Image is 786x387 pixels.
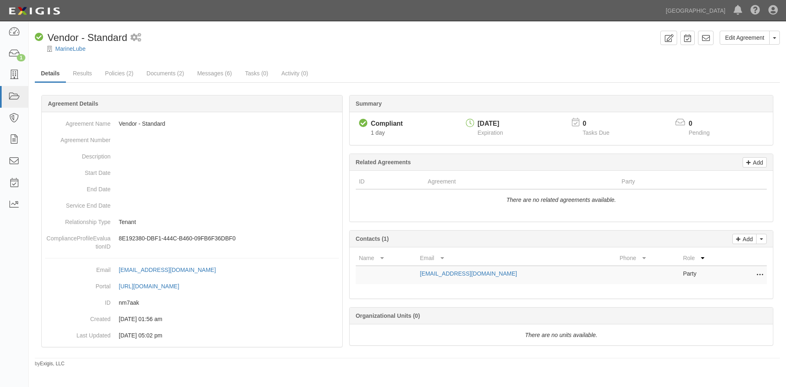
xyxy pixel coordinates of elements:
dt: Agreement Name [45,115,111,128]
span: Vendor - Standard [47,32,127,43]
a: [EMAIL_ADDRESS][DOMAIN_NAME] [420,270,517,277]
dt: Relationship Type [45,214,111,226]
b: Related Agreements [356,159,411,165]
i: Compliant [35,33,43,42]
p: 0 [583,119,619,129]
dt: End Date [45,181,111,193]
a: Documents (2) [140,65,190,81]
p: Add [741,234,753,244]
img: logo-5460c22ac91f19d4615b14bd174203de0afe785f0fc80cf4dbbc73dc1793850b.png [6,4,63,18]
dt: Last Updated [45,327,111,339]
a: Policies (2) [99,65,140,81]
a: Activity (0) [275,65,314,81]
th: Agreement [425,174,619,189]
small: by [35,360,65,367]
dd: [DATE] 01:56 am [45,311,339,327]
a: Results [67,65,98,81]
span: Since 09/15/2025 [371,129,385,136]
a: [GEOGRAPHIC_DATA] [662,2,730,19]
th: Role [680,251,734,266]
a: Tasks (0) [239,65,274,81]
b: Summary [356,100,382,107]
p: 0 [689,119,720,129]
i: There are no related agreements available. [506,197,616,203]
dt: ID [45,294,111,307]
i: Compliant [359,119,368,128]
a: Add [743,157,767,167]
td: Party [680,266,734,284]
dd: [DATE] 05:02 pm [45,327,339,344]
span: Pending [689,129,709,136]
th: Phone [616,251,680,266]
div: Vendor - Standard [35,31,127,45]
i: There are no units available. [525,332,598,338]
a: Messages (6) [191,65,238,81]
dt: ComplianceProfileEvaluationID [45,230,111,251]
a: MarineLube [55,45,86,52]
div: [DATE] [478,119,503,129]
div: Compliant [371,119,403,129]
dt: Description [45,148,111,161]
th: Party [618,174,730,189]
span: Expiration [478,129,503,136]
dt: Created [45,311,111,323]
div: [EMAIL_ADDRESS][DOMAIN_NAME] [119,266,216,274]
dt: Start Date [45,165,111,177]
i: Help Center - Complianz [750,6,760,16]
i: 1 scheduled workflow [131,34,141,42]
a: Add [732,234,757,244]
a: Exigis, LLC [40,361,65,367]
b: Organizational Units (0) [356,312,420,319]
dd: Vendor - Standard [45,115,339,132]
dd: nm7aak [45,294,339,311]
dt: Service End Date [45,197,111,210]
p: Add [751,158,763,167]
p: 8E192380-DBF1-444C-B460-09FB6F36DBF0 [119,234,339,242]
div: 1 [17,54,25,61]
b: Agreement Details [48,100,98,107]
dd: Tenant [45,214,339,230]
span: Tasks Due [583,129,609,136]
th: Email [417,251,617,266]
dt: Email [45,262,111,274]
dt: Portal [45,278,111,290]
a: [EMAIL_ADDRESS][DOMAIN_NAME] [119,267,225,273]
dt: Agreement Number [45,132,111,144]
b: Contacts (1) [356,235,389,242]
a: Details [35,65,66,83]
a: Edit Agreement [720,31,770,45]
th: ID [356,174,425,189]
a: [URL][DOMAIN_NAME] [119,283,188,290]
th: Name [356,251,417,266]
